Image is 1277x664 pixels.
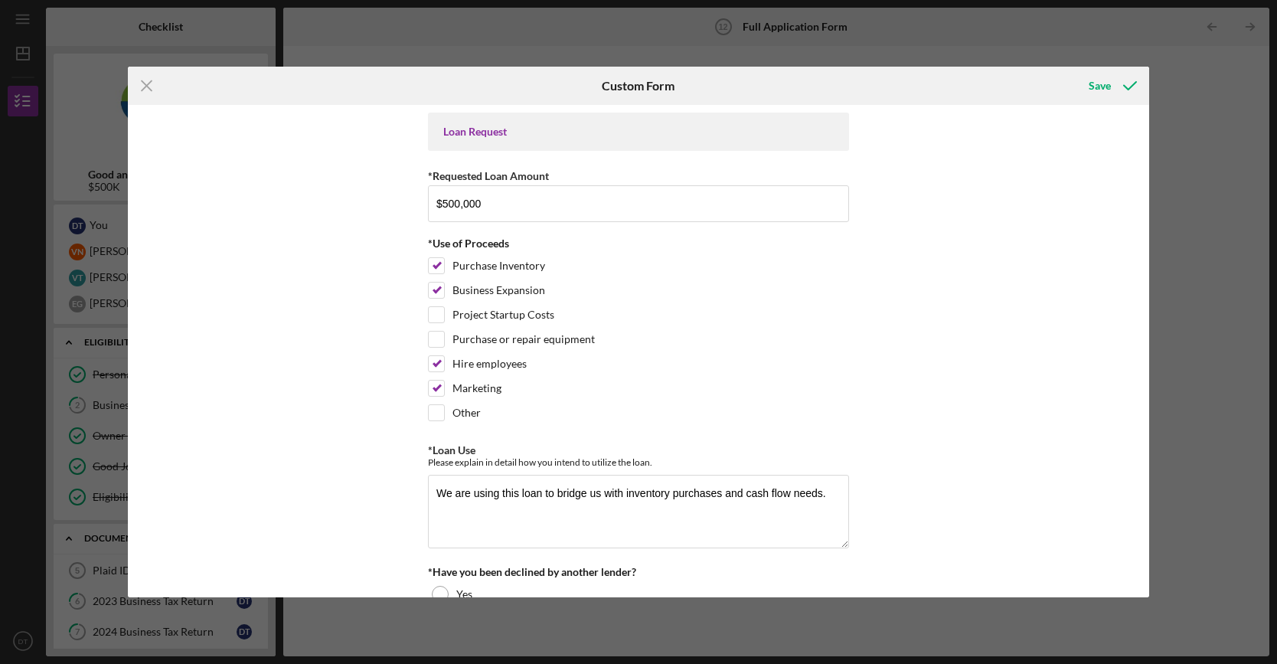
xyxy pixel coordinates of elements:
[452,283,545,298] label: Business Expansion
[452,381,501,396] label: Marketing
[428,237,849,250] div: *Use of Proceeds
[452,307,554,322] label: Project Startup Costs
[452,332,595,347] label: Purchase or repair equipment
[1073,70,1149,101] button: Save
[1089,70,1111,101] div: Save
[452,356,527,371] label: Hire employees
[428,456,849,468] div: Please explain in detail how you intend to utilize the loan.
[452,405,481,420] label: Other
[456,588,472,600] label: Yes
[428,475,849,548] textarea: We are using this loan to bridge us with inventory purchases and cash flow needs.
[602,79,674,93] h6: Custom Form
[428,566,849,578] div: *Have you been declined by another lender?
[443,126,834,138] div: Loan Request
[428,169,549,182] label: *Requested Loan Amount
[428,443,475,456] label: *Loan Use
[452,258,545,273] label: Purchase Inventory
